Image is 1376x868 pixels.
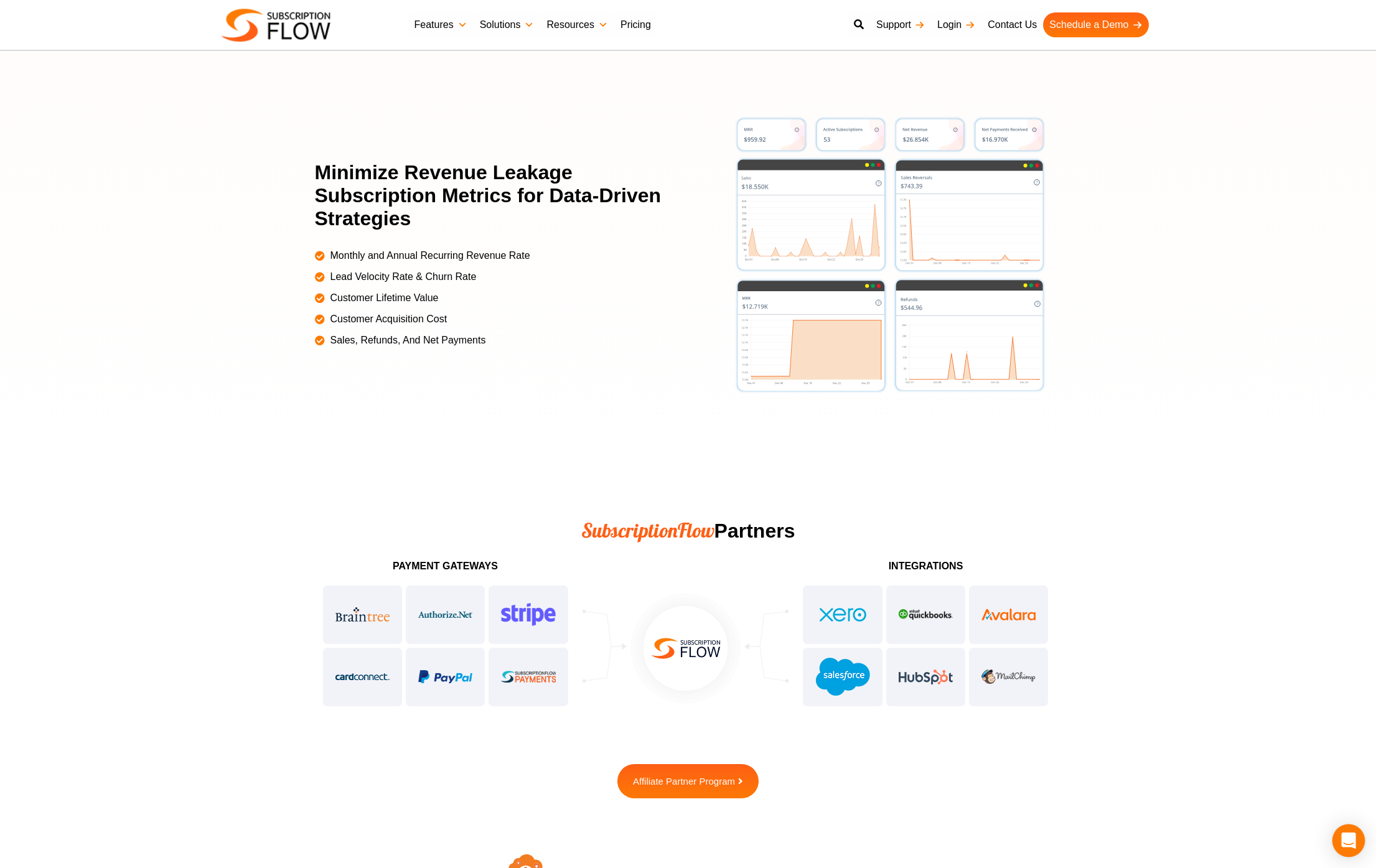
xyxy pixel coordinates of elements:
[617,764,759,798] a: Affiliate Partner Program
[1043,12,1148,37] a: Schedule a Demo
[321,561,570,571] h3: Payment Gateways
[581,518,714,543] span: SubscriptionFlow
[1332,824,1365,857] div: Open Intercom Messenger
[222,9,330,42] img: Subscriptionflow
[377,519,999,543] h2: Partners
[327,333,486,348] span: Sales, Refunds, And Net Payments
[627,589,745,707] img: subscriptionflow
[734,115,1047,394] img: Dashboard-Details
[408,12,474,37] a: Features
[474,12,541,37] a: Solutions
[327,312,447,327] span: Customer Acquisition Cost
[633,777,735,786] span: Affiliate Partner Program
[870,12,931,37] a: Support
[327,269,477,284] span: Lead Velocity Rate & Churn Rate
[315,161,673,230] h2: Minimize Revenue Leakage Subscription Metrics for Data-Driven Strategies
[931,12,981,37] a: Login
[981,12,1043,37] a: Contact Us
[614,12,657,37] a: Pricing
[540,12,614,37] a: Resources
[327,248,530,263] span: Monthly and Annual Recurring Revenue Rate
[801,561,1050,571] h3: integrations
[327,291,439,306] span: Customer Lifetime Value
